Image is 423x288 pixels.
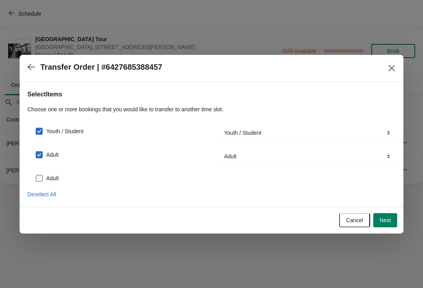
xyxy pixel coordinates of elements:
[46,151,59,159] span: Adult
[46,127,83,135] span: Youth / Student
[339,213,371,227] button: Cancel
[40,63,162,72] h2: Transfer Order | #6427685388457
[385,61,399,75] button: Close
[27,105,396,113] p: Choose one or more bookings that you would like to transfer to another time slot.
[27,90,396,99] h2: Select Items
[46,174,59,182] span: Adult
[373,213,397,227] button: Next
[27,191,56,197] span: Deselect All
[380,217,391,223] span: Next
[24,187,59,201] button: Deselect All
[346,217,363,223] span: Cancel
